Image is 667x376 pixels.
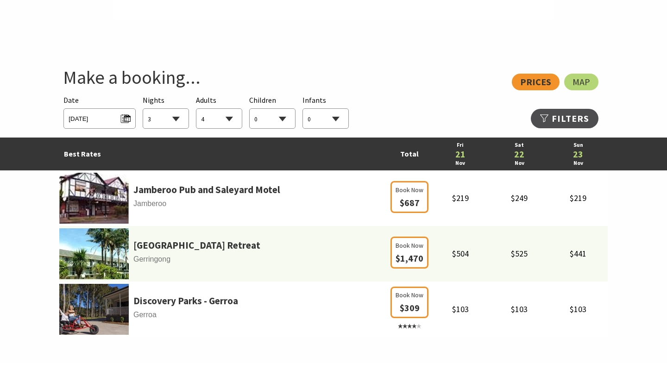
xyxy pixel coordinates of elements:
span: $1,470 [396,252,423,264]
span: Book Now [396,240,423,251]
a: [GEOGRAPHIC_DATA] Retreat [133,238,260,253]
a: Sun [554,141,603,150]
span: $103 [452,304,469,314]
span: $504 [452,248,469,259]
a: Book Now $309 [390,304,428,331]
div: Choose a number of nights [143,94,189,129]
a: Nov [435,159,485,168]
span: Date [63,95,79,105]
span: Jamberoo [59,198,388,210]
span: Nights [143,94,164,107]
span: [DATE] [69,111,130,124]
span: $219 [452,193,469,203]
a: 23 [554,150,603,159]
span: Book Now [396,185,423,195]
span: $309 [400,302,420,313]
span: $249 [511,193,528,203]
a: Nov [554,159,603,168]
span: $219 [570,193,586,203]
a: 22 [495,150,544,159]
span: $441 [570,248,586,259]
td: Best Rates [59,138,388,170]
a: Fri [435,141,485,150]
span: $103 [511,304,528,314]
span: $525 [511,248,528,259]
span: $687 [400,197,420,208]
span: Gerroa [59,309,388,321]
span: $103 [570,304,586,314]
span: Children [249,95,276,105]
img: Footballa.jpg [59,173,129,224]
a: Map [564,74,598,90]
a: Nov [495,159,544,168]
img: 341233-primary-1e441c39-47ed-43bc-a084-13db65cabecb.jpg [59,284,129,335]
a: Jamberoo Pub and Saleyard Motel [133,182,280,198]
a: Sat [495,141,544,150]
span: Book Now [396,290,423,300]
span: Adults [196,95,216,105]
a: Discovery Parks - Gerroa [133,293,238,309]
td: Total [388,138,431,170]
div: Please choose your desired arrival date [63,94,135,129]
span: Map [573,78,590,86]
span: Gerringong [59,253,388,265]
a: 21 [435,150,485,159]
img: parkridgea.jpg [59,228,129,279]
a: Book Now $687 [390,199,428,208]
span: Infants [302,95,326,105]
a: Book Now $1,470 [390,254,428,263]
